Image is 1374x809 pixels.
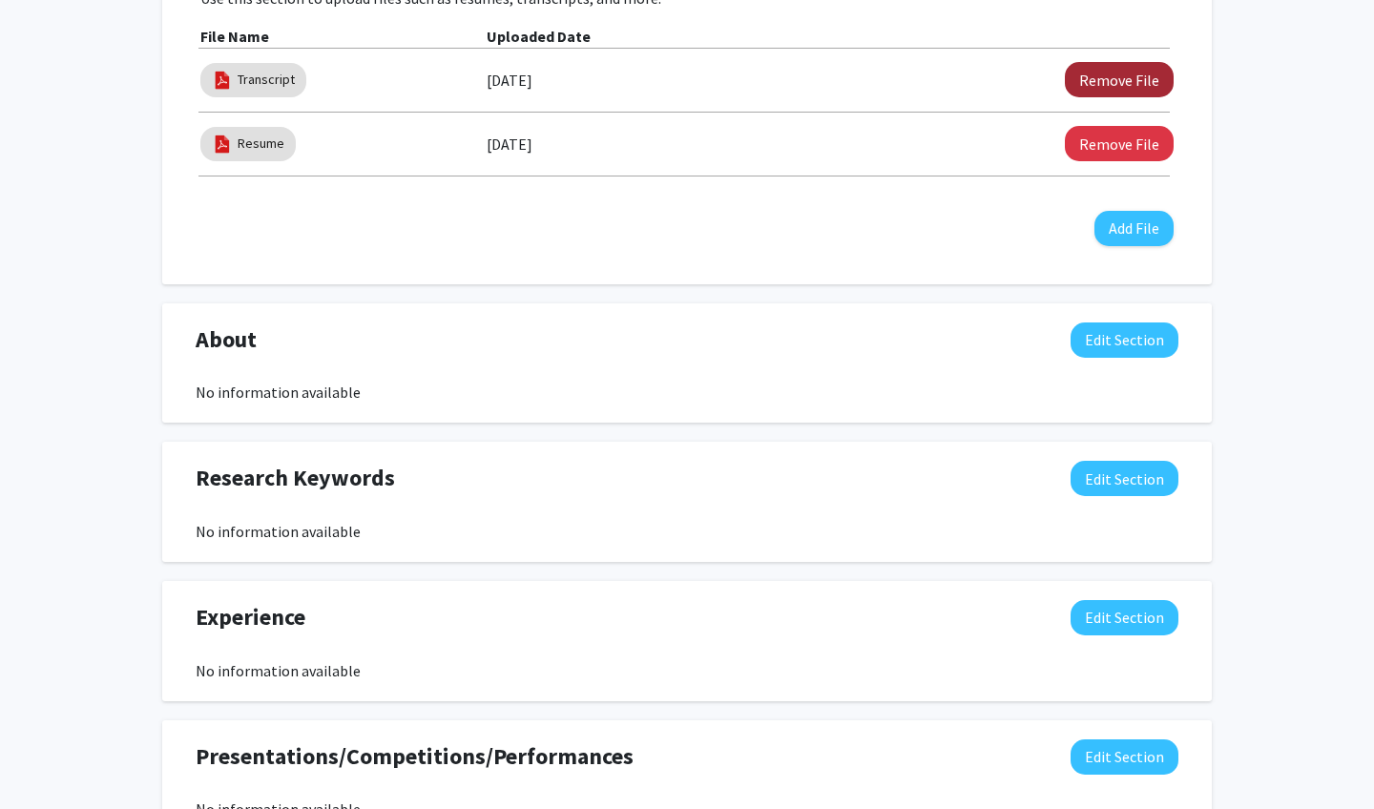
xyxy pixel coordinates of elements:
[1071,461,1178,496] button: Edit Research Keywords
[196,381,1178,404] div: No information available
[238,70,295,90] a: Transcript
[1071,739,1178,775] button: Edit Presentations/Competitions/Performances
[238,134,284,154] a: Resume
[196,600,305,634] span: Experience
[196,322,257,357] span: About
[487,64,532,96] label: [DATE]
[1065,62,1174,97] button: Remove Transcript File
[487,128,532,160] label: [DATE]
[1094,211,1174,246] button: Add File
[487,27,591,46] b: Uploaded Date
[1065,126,1174,161] button: Remove Resume File
[1071,322,1178,358] button: Edit About
[212,134,233,155] img: pdf_icon.png
[196,739,634,774] span: Presentations/Competitions/Performances
[212,70,233,91] img: pdf_icon.png
[200,27,269,46] b: File Name
[1071,600,1178,635] button: Edit Experience
[196,520,1178,543] div: No information available
[14,723,81,795] iframe: Chat
[196,659,1178,682] div: No information available
[196,461,395,495] span: Research Keywords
